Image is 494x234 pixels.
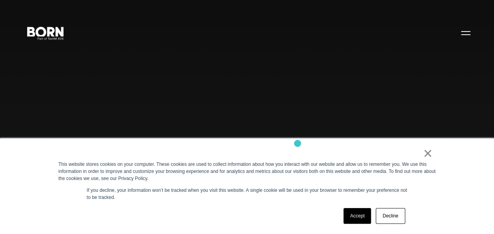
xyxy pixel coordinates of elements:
a: × [423,150,433,157]
button: Open [456,24,475,41]
p: If you decline, your information won’t be tracked when you visit this website. A single cookie wi... [87,187,408,201]
div: This website stores cookies on your computer. These cookies are used to collect information about... [59,161,436,182]
a: Accept [343,208,371,224]
a: Decline [376,208,405,224]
